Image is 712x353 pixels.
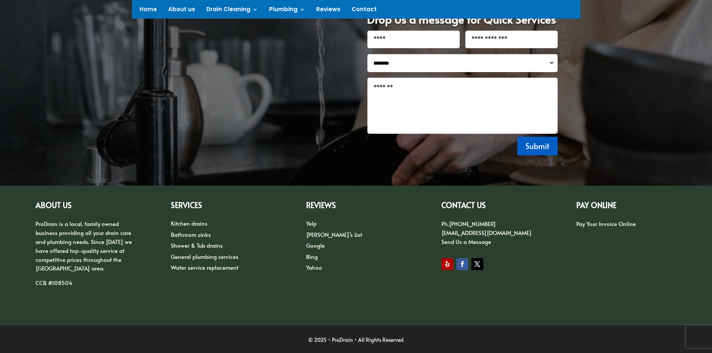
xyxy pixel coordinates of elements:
h1: Drop Us a message for Quick Services [367,13,558,31]
a: Drain Cleaning [206,7,258,15]
a: Bathroom sinks [171,230,211,238]
a: Water service replacement [171,263,238,271]
a: Pay Your Invoice Online [576,220,636,227]
button: Submit [517,137,558,155]
a: About us [168,7,195,15]
a: [PERSON_NAME]’s List [306,230,362,238]
h2: PAY ONLINE [576,201,676,213]
a: Home [139,7,157,15]
p: ProDrain is a local, family owned business providing all your drain care and plumbing needs. Sinc... [36,219,135,278]
a: Contact [352,7,377,15]
a: Google [306,241,325,249]
a: Follow on Facebook [456,258,468,270]
div: © 2025 • ProDrain • All Rights Reserved [154,335,558,344]
a: Bing [306,253,318,260]
a: Yelp [306,219,317,227]
h2: Services [171,201,271,213]
h2: ABOUT US [36,201,135,213]
a: Follow on Yelp [441,258,453,270]
h2: Reviews [306,201,406,213]
a: Follow on X [471,258,483,270]
a: Reviews [316,7,340,15]
a: Send Us a Message [441,238,491,245]
a: Shower & Tub drains [171,241,223,249]
a: [EMAIL_ADDRESS][DOMAIN_NAME] [441,229,532,236]
a: Plumbing [269,7,305,15]
a: Yahoo [306,263,322,271]
a: General plumbing services [171,253,238,260]
h2: CONTACT US [441,201,541,213]
span: Ph. [441,220,449,227]
a: [PHONE_NUMBER] [449,220,496,227]
span: CCB #108504 [36,279,73,287]
a: Kitchen drains [171,219,207,227]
